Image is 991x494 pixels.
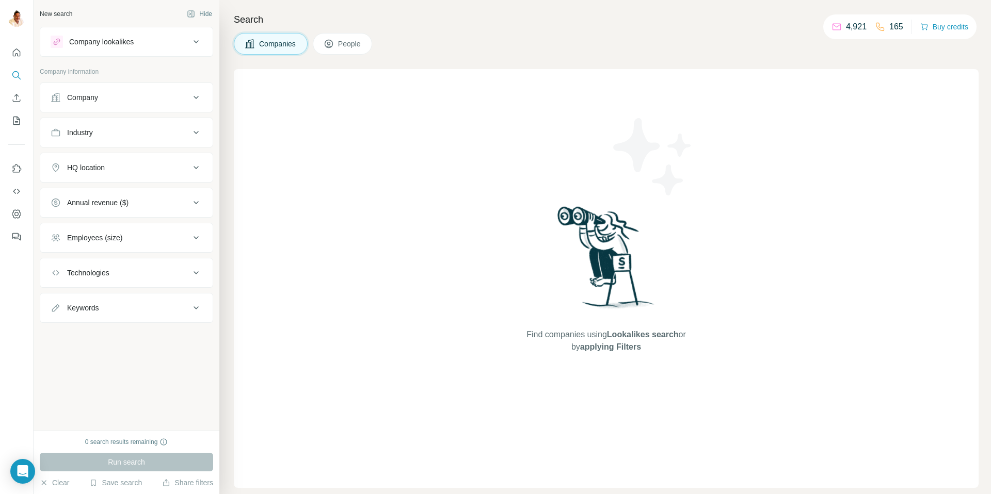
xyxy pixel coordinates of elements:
[338,39,362,49] span: People
[67,127,93,138] div: Industry
[8,10,25,27] img: Avatar
[607,330,679,339] span: Lookalikes search
[8,89,25,107] button: Enrich CSV
[8,182,25,201] button: Use Surfe API
[8,205,25,223] button: Dashboard
[67,92,98,103] div: Company
[89,477,142,488] button: Save search
[234,12,979,27] h4: Search
[8,159,25,178] button: Use Surfe on LinkedIn
[67,162,105,173] div: HQ location
[40,260,213,285] button: Technologies
[920,20,968,34] button: Buy credits
[40,85,213,110] button: Company
[40,67,213,76] p: Company information
[67,303,99,313] div: Keywords
[40,29,213,54] button: Company lookalikes
[8,43,25,62] button: Quick start
[69,37,134,47] div: Company lookalikes
[67,233,122,243] div: Employees (size)
[180,6,219,22] button: Hide
[40,9,72,19] div: New search
[606,110,699,203] img: Surfe Illustration - Stars
[67,268,109,278] div: Technologies
[553,204,660,319] img: Surfe Illustration - Woman searching with binoculars
[40,155,213,180] button: HQ location
[40,190,213,215] button: Annual revenue ($)
[8,111,25,130] button: My lists
[259,39,297,49] span: Companies
[8,66,25,85] button: Search
[40,477,69,488] button: Clear
[40,120,213,145] button: Industry
[40,225,213,250] button: Employees (size)
[10,459,35,484] div: Open Intercom Messenger
[889,21,903,33] p: 165
[8,227,25,246] button: Feedback
[85,437,168,447] div: 0 search results remaining
[67,197,129,208] div: Annual revenue ($)
[523,328,689,353] span: Find companies using or by
[40,295,213,320] button: Keywords
[580,342,641,351] span: applying Filters
[846,21,867,33] p: 4,921
[162,477,213,488] button: Share filters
